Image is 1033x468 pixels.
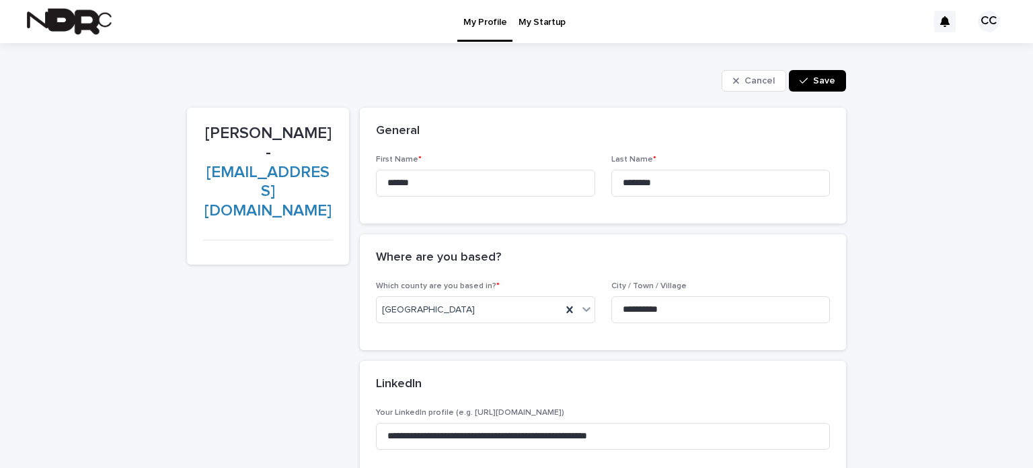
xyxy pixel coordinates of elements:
[722,70,786,92] button: Cancel
[382,303,475,317] span: [GEOGRAPHIC_DATA]
[27,8,112,35] img: fPh53EbzTSOZ76wyQ5GQ
[744,76,775,86] span: Cancel
[789,70,846,92] button: Save
[611,282,687,290] span: City / Town / Village
[376,156,422,164] span: First Name
[611,156,656,164] span: Last Name
[376,377,422,392] h2: LinkedIn
[376,282,500,290] span: Which county are you based in?
[376,409,564,417] span: Your LinkedIn profile (e.g. [URL][DOMAIN_NAME])
[376,124,420,139] h2: General
[376,250,501,265] h2: Where are you based?
[978,11,999,32] div: CC
[203,124,333,221] p: [PERSON_NAME] -
[813,76,835,86] span: Save
[204,164,332,220] a: [EMAIL_ADDRESS][DOMAIN_NAME]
